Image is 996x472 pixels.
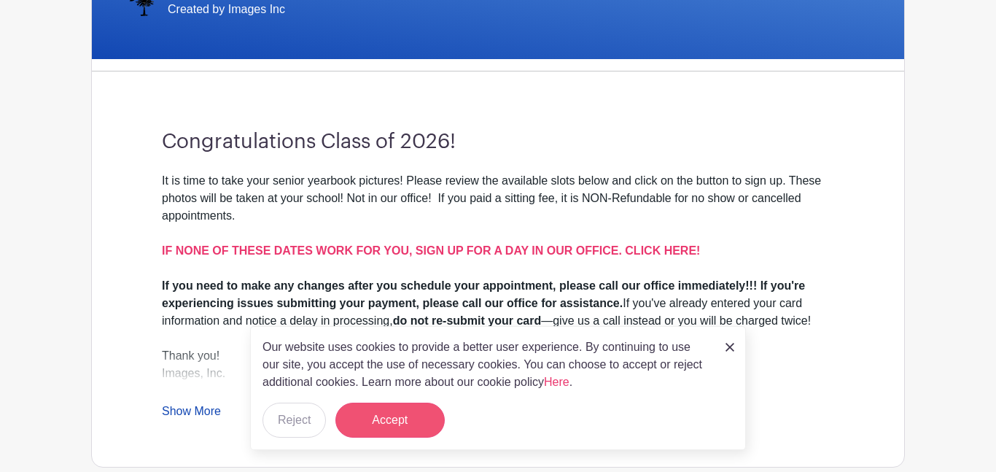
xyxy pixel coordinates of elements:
a: IF NONE OF THESE DATES WORK FOR YOU, SIGN UP FOR A DAY IN OUR OFFICE. CLICK HERE! [162,244,700,257]
strong: If you need to make any changes after you schedule your appointment, please call our office immed... [162,279,805,309]
div: If you've already entered your card information and notice a delay in processing, —give us a call... [162,277,834,330]
h3: Congratulations Class of 2026! [162,130,834,155]
a: Here [544,376,569,388]
div: Images, Inc. [162,365,834,400]
span: Created by Images Inc [168,1,285,18]
strong: do not re-submit your card [393,314,542,327]
button: Accept [335,403,445,438]
p: Our website uses cookies to provide a better user experience. By continuing to use our site, you ... [262,338,710,391]
button: Reject [262,403,326,438]
a: Show More [162,405,221,423]
img: close_button-5f87c8562297e5c2d7936805f587ecaba9071eb48480494691a3f1689db116b3.svg [725,343,734,352]
div: Thank you! [162,347,834,365]
a: [DOMAIN_NAME] [162,384,255,397]
div: It is time to take your senior yearbook pictures! Please review the available slots below and cli... [162,172,834,277]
